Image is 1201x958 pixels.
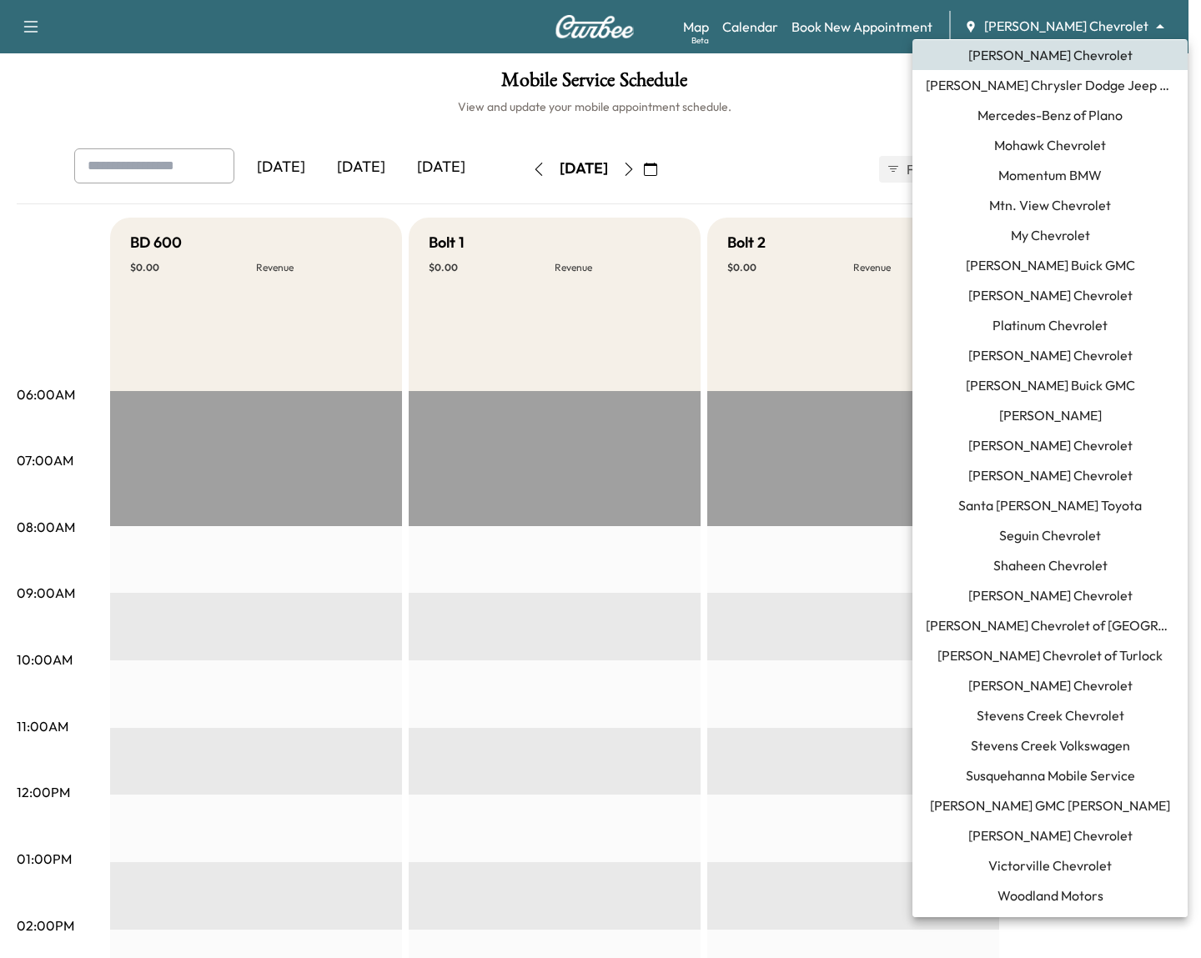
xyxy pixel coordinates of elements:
[926,615,1174,635] span: [PERSON_NAME] Chevrolet of [GEOGRAPHIC_DATA]
[977,105,1123,125] span: Mercedes-Benz of Plano
[968,285,1133,305] span: [PERSON_NAME] Chevrolet
[968,435,1133,455] span: [PERSON_NAME] Chevrolet
[997,885,1103,905] span: Woodland Motors
[1011,225,1090,245] span: My Chevrolet
[999,405,1102,425] span: [PERSON_NAME]
[977,705,1124,725] span: Stevens Creek Chevrolet
[994,135,1106,155] span: Mohawk Chevrolet
[966,765,1135,785] span: Susquehanna Mobile Service
[988,855,1112,875] span: Victorville Chevrolet
[999,525,1101,545] span: Seguin Chevrolet
[926,75,1174,95] span: [PERSON_NAME] Chrysler Dodge Jeep RAM of [GEOGRAPHIC_DATA]
[998,165,1102,185] span: Momentum BMW
[993,555,1108,575] span: Shaheen Chevrolet
[968,825,1133,845] span: [PERSON_NAME] Chevrolet
[966,375,1135,395] span: [PERSON_NAME] Buick GMC
[992,315,1108,335] span: Platinum Chevrolet
[937,645,1163,665] span: [PERSON_NAME] Chevrolet of Turlock
[968,675,1133,695] span: [PERSON_NAME] Chevrolet
[968,45,1133,65] span: [PERSON_NAME] Chevrolet
[971,735,1130,755] span: Stevens Creek Volkswagen
[968,345,1133,365] span: [PERSON_NAME] Chevrolet
[989,195,1111,215] span: Mtn. View Chevrolet
[968,465,1133,485] span: [PERSON_NAME] Chevrolet
[930,795,1170,815] span: [PERSON_NAME] GMC [PERSON_NAME]
[958,495,1142,515] span: Santa [PERSON_NAME] Toyota
[968,585,1133,605] span: [PERSON_NAME] Chevrolet
[966,255,1135,275] span: [PERSON_NAME] Buick GMC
